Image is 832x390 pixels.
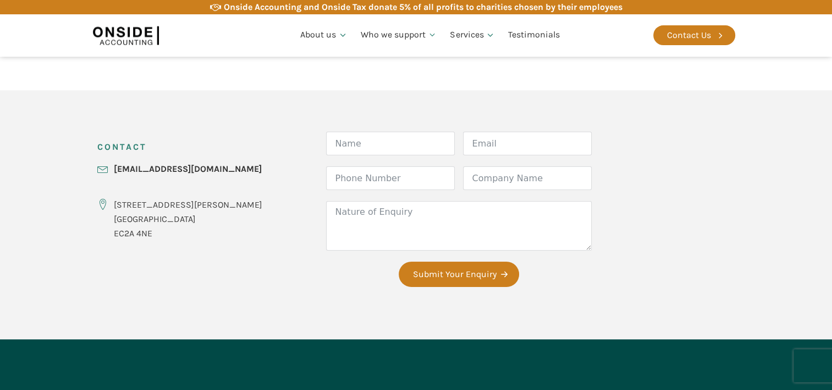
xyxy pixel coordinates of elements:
[294,17,354,54] a: About us
[97,132,147,162] h3: CONTACT
[502,17,566,54] a: Testimonials
[667,28,711,42] div: Contact Us
[463,132,592,155] input: Email
[326,132,455,155] input: Name
[399,262,519,287] button: Submit Your Enquiry
[443,17,502,54] a: Services
[114,162,262,176] a: [EMAIL_ADDRESS][DOMAIN_NAME]
[114,198,262,240] div: [STREET_ADDRESS][PERSON_NAME] [GEOGRAPHIC_DATA] EC2A 4NE
[326,201,592,251] textarea: Nature of Enquiry
[326,166,455,190] input: Phone Number
[93,23,159,48] img: Onside Accounting
[463,166,592,190] input: Company Name
[354,17,444,54] a: Who we support
[653,25,735,45] a: Contact Us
